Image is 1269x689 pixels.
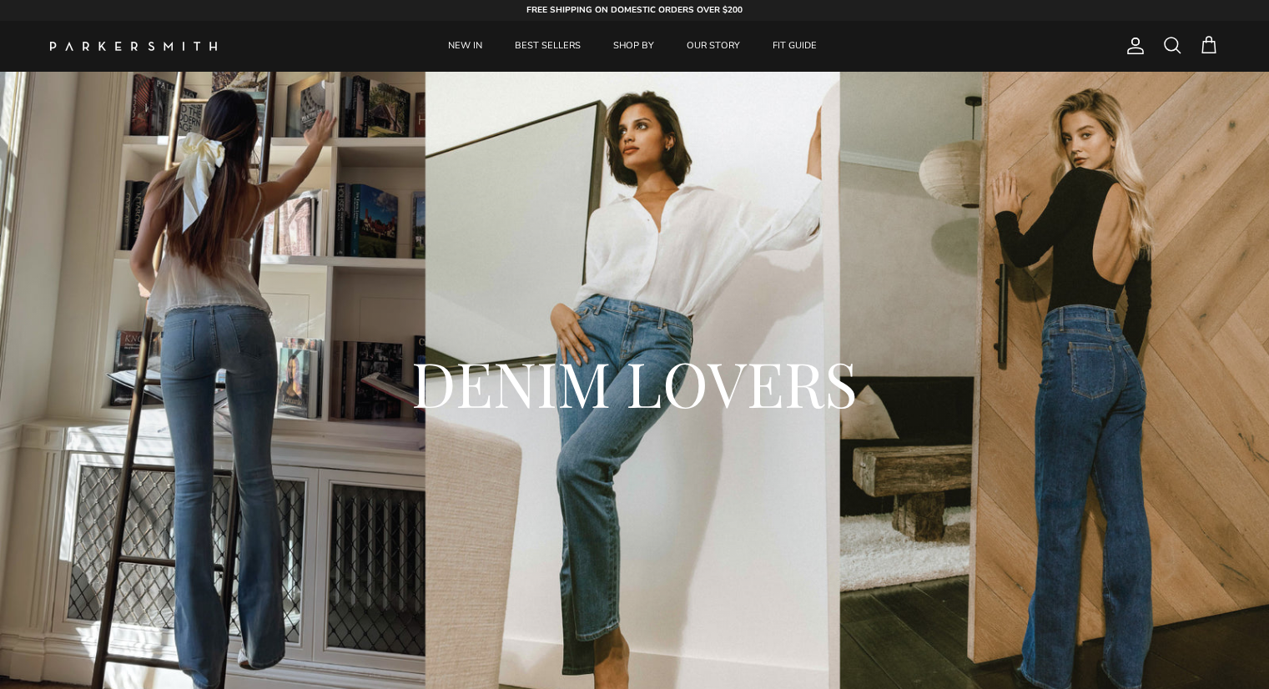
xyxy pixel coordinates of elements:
strong: FREE SHIPPING ON DOMESTIC ORDERS OVER $200 [526,4,743,16]
a: BEST SELLERS [500,21,596,72]
h2: DENIM LOVERS [172,343,1098,423]
a: SHOP BY [598,21,669,72]
a: NEW IN [433,21,497,72]
a: OUR STORY [672,21,755,72]
a: FIT GUIDE [758,21,832,72]
a: Account [1119,36,1146,56]
div: Primary [249,21,1017,72]
img: Parker Smith [50,42,217,51]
